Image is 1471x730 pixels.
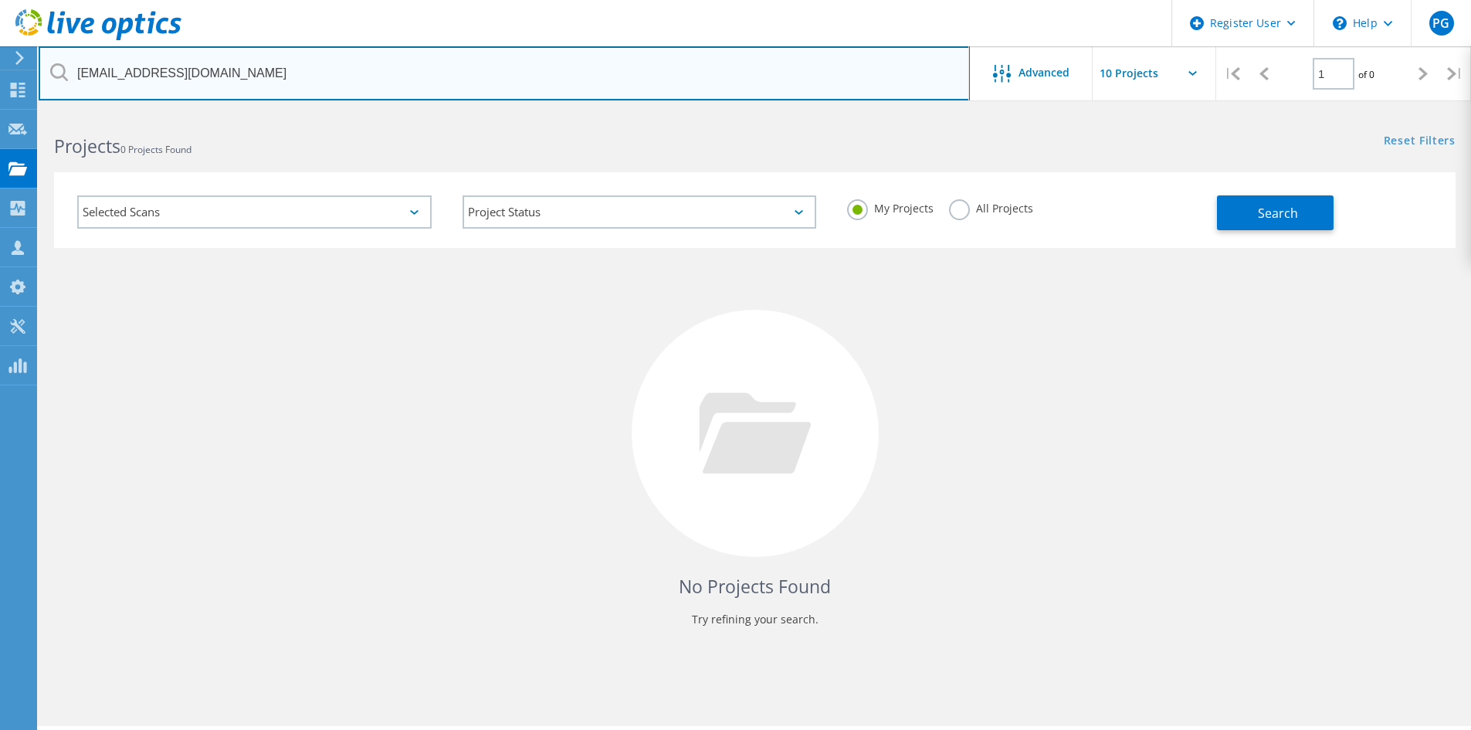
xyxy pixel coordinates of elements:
[949,199,1033,214] label: All Projects
[120,143,192,156] span: 0 Projects Found
[39,46,970,100] input: Search projects by name, owner, ID, company, etc
[463,195,817,229] div: Project Status
[1439,46,1471,101] div: |
[1432,17,1449,29] span: PG
[69,574,1440,599] h4: No Projects Found
[1216,46,1248,101] div: |
[1384,135,1456,148] a: Reset Filters
[1019,67,1069,78] span: Advanced
[77,195,432,229] div: Selected Scans
[847,199,934,214] label: My Projects
[54,134,120,158] b: Projects
[1358,68,1374,81] span: of 0
[1217,195,1334,230] button: Search
[1333,16,1347,30] svg: \n
[69,607,1440,632] p: Try refining your search.
[15,32,181,43] a: Live Optics Dashboard
[1258,205,1298,222] span: Search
